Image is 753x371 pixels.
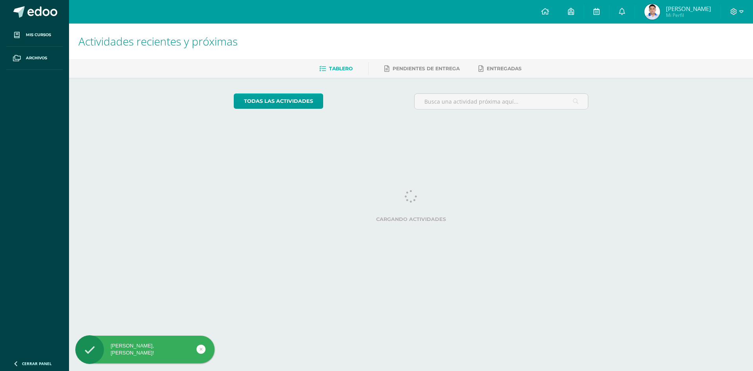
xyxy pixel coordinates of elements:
a: Pendientes de entrega [384,62,460,75]
span: Mi Perfil [666,12,711,18]
a: Archivos [6,47,63,70]
a: Tablero [319,62,353,75]
a: Entregadas [478,62,522,75]
span: Cerrar panel [22,361,52,366]
span: Mis cursos [26,32,51,38]
span: Tablero [329,66,353,71]
div: [PERSON_NAME], [PERSON_NAME]! [75,342,215,356]
a: todas las Actividades [234,93,323,109]
span: Entregadas [487,66,522,71]
span: [PERSON_NAME] [666,5,711,13]
span: Actividades recientes y próximas [78,34,238,49]
a: Mis cursos [6,24,63,47]
img: 209d00b76f957c657b1b245f737f5982.png [644,4,660,20]
span: Archivos [26,55,47,61]
input: Busca una actividad próxima aquí... [415,94,588,109]
span: Pendientes de entrega [393,66,460,71]
label: Cargando actividades [234,216,589,222]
